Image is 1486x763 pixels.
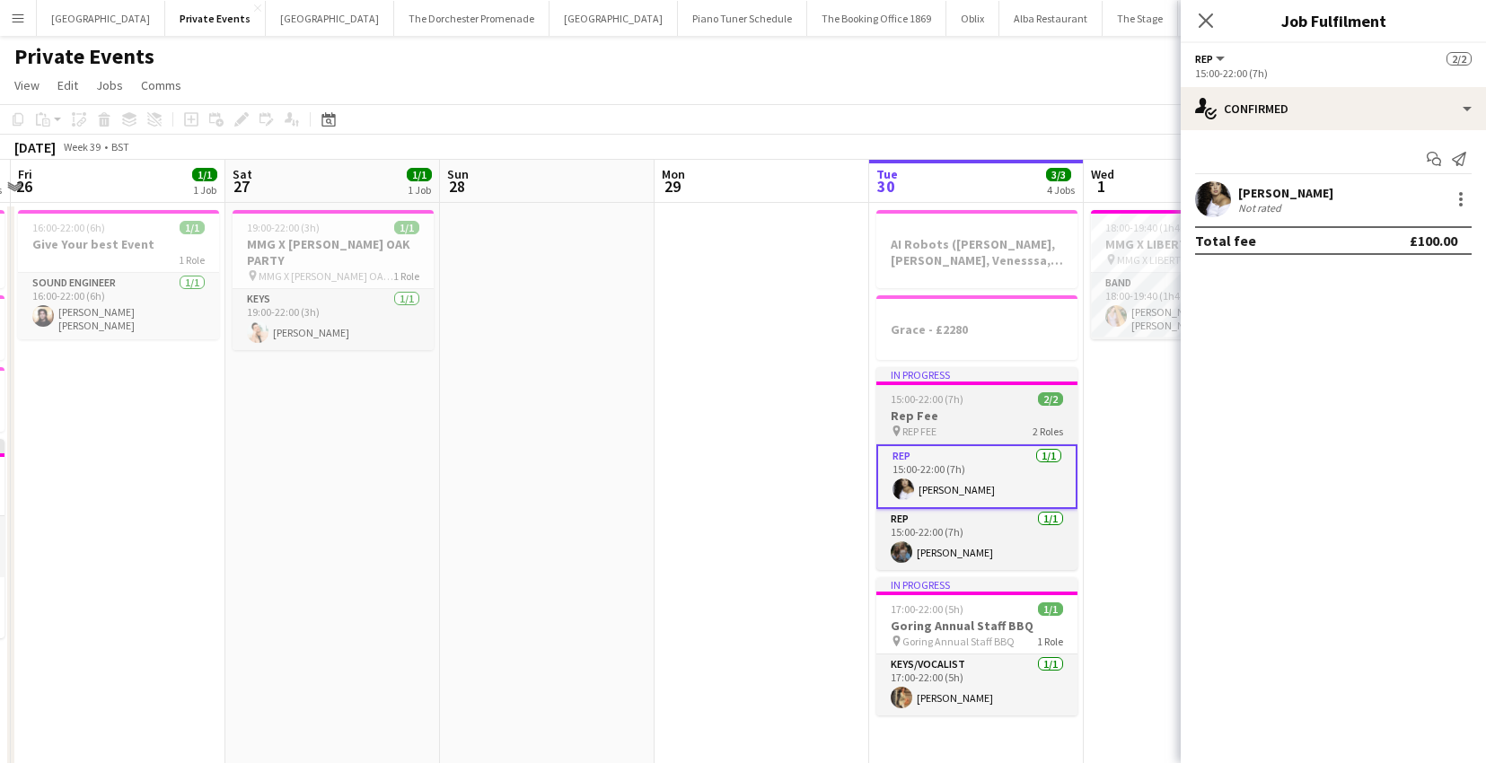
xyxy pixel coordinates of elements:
[1238,185,1333,201] div: [PERSON_NAME]
[1238,201,1285,215] div: Not rated
[1117,253,1185,267] span: MMG X LIBERTY
[1037,635,1063,648] span: 1 Role
[230,176,252,197] span: 27
[14,43,154,70] h1: Private Events
[1195,66,1472,80] div: 15:00-22:00 (7h)
[876,444,1077,509] app-card-role: Rep1/115:00-22:00 (7h)[PERSON_NAME]
[266,1,394,36] button: [GEOGRAPHIC_DATA]
[876,618,1077,634] h3: Goring Annual Staff BBQ
[902,635,1015,648] span: Goring Annual Staff BBQ
[876,321,1077,338] h3: Grace - £2280
[57,77,78,93] span: Edit
[1088,176,1114,197] span: 1
[233,166,252,182] span: Sat
[1195,232,1256,250] div: Total fee
[180,221,205,234] span: 1/1
[807,1,946,36] button: The Booking Office 1869
[14,138,56,156] div: [DATE]
[59,140,104,153] span: Week 39
[50,74,85,97] a: Edit
[7,74,47,97] a: View
[1047,183,1075,197] div: 4 Jobs
[393,269,419,283] span: 1 Role
[902,425,936,438] span: REP FEE
[89,74,130,97] a: Jobs
[1046,168,1071,181] span: 3/3
[233,236,434,268] h3: MMG X [PERSON_NAME] OAK PARTY
[659,176,685,197] span: 29
[1038,392,1063,406] span: 2/2
[876,295,1077,360] app-job-card: Grace - £2280
[876,367,1077,570] app-job-card: In progress15:00-22:00 (7h)2/2Rep Fee REP FEE2 RolesRep1/115:00-22:00 (7h)[PERSON_NAME]Rep1/115:0...
[874,176,898,197] span: 30
[550,1,678,36] button: [GEOGRAPHIC_DATA]
[999,1,1103,36] button: Alba Restaurant
[1091,166,1114,182] span: Wed
[876,210,1077,288] app-job-card: AI Robots ([PERSON_NAME], [PERSON_NAME], Venesssa, [PERSON_NAME]) £300 per person
[179,253,205,267] span: 1 Role
[1178,1,1276,36] button: Savoy - Gallery
[891,392,963,406] span: 15:00-22:00 (7h)
[1181,9,1486,32] h3: Job Fulfilment
[876,577,1077,592] div: In progress
[1446,52,1472,66] span: 2/2
[1091,273,1292,339] app-card-role: Band1/118:00-19:40 (1h40m)[PERSON_NAME] [PERSON_NAME]
[1181,87,1486,130] div: Confirmed
[876,654,1077,715] app-card-role: Keys/Vocalist1/117:00-22:00 (5h)[PERSON_NAME]
[18,236,219,252] h3: Give Your best Event
[32,221,105,234] span: 16:00-22:00 (6h)
[1105,221,1199,234] span: 18:00-19:40 (1h40m)
[1091,210,1292,339] app-job-card: 18:00-19:40 (1h40m)1/1MMG X LIBERTY MMG X LIBERTY1 RoleBand1/118:00-19:40 (1h40m)[PERSON_NAME] [P...
[193,183,216,197] div: 1 Job
[891,602,963,616] span: 17:00-22:00 (5h)
[37,1,165,36] button: [GEOGRAPHIC_DATA]
[233,289,434,350] app-card-role: Keys1/119:00-22:00 (3h)[PERSON_NAME]
[259,269,393,283] span: MMG X [PERSON_NAME] OAK PARTY
[1195,52,1227,66] button: Rep
[111,140,129,153] div: BST
[407,168,432,181] span: 1/1
[247,221,320,234] span: 19:00-22:00 (3h)
[394,1,550,36] button: The Dorchester Promenade
[876,408,1077,424] h3: Rep Fee
[192,168,217,181] span: 1/1
[876,509,1077,570] app-card-role: Rep1/115:00-22:00 (7h)[PERSON_NAME]
[18,210,219,339] app-job-card: 16:00-22:00 (6h)1/1Give Your best Event1 RoleSound Engineer1/116:00-22:00 (6h)[PERSON_NAME] [PERS...
[678,1,807,36] button: Piano Tuner Schedule
[444,176,469,197] span: 28
[18,273,219,339] app-card-role: Sound Engineer1/116:00-22:00 (6h)[PERSON_NAME] [PERSON_NAME]
[1103,1,1178,36] button: The Stage
[1195,52,1213,66] span: Rep
[394,221,419,234] span: 1/1
[1033,425,1063,438] span: 2 Roles
[96,77,123,93] span: Jobs
[876,367,1077,381] div: In progress
[876,577,1077,715] app-job-card: In progress17:00-22:00 (5h)1/1Goring Annual Staff BBQ Goring Annual Staff BBQ1 RoleKeys/Vocalist1...
[1091,236,1292,252] h3: MMG X LIBERTY
[447,166,469,182] span: Sun
[408,183,431,197] div: 1 Job
[662,166,685,182] span: Mon
[876,166,898,182] span: Tue
[1038,602,1063,616] span: 1/1
[134,74,189,97] a: Comms
[15,176,32,197] span: 26
[165,1,266,36] button: Private Events
[18,166,32,182] span: Fri
[876,236,1077,268] h3: AI Robots ([PERSON_NAME], [PERSON_NAME], Venesssa, [PERSON_NAME]) £300 per person
[946,1,999,36] button: Oblix
[14,77,40,93] span: View
[233,210,434,350] app-job-card: 19:00-22:00 (3h)1/1MMG X [PERSON_NAME] OAK PARTY MMG X [PERSON_NAME] OAK PARTY1 RoleKeys1/119:00-...
[1410,232,1457,250] div: £100.00
[141,77,181,93] span: Comms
